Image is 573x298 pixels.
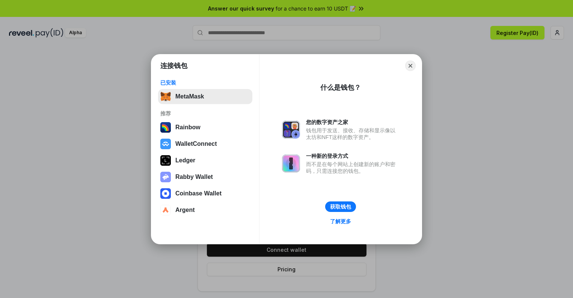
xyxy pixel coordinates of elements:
div: 您的数字资产之家 [306,119,399,126]
img: svg+xml,%3Csvg%20width%3D%22120%22%20height%3D%22120%22%20viewBox%3D%220%200%20120%20120%22%20fil... [160,122,171,133]
div: 钱包用于发送、接收、存储和显示像以太坊和NFT这样的数字资产。 [306,127,399,141]
img: svg+xml,%3Csvg%20xmlns%3D%22http%3A%2F%2Fwww.w3.org%2F2000%2Fsvg%22%20fill%3D%22none%22%20viewBox... [282,154,300,172]
button: Rabby Wallet [158,169,252,185]
h1: 连接钱包 [160,61,187,70]
div: 什么是钱包？ [320,83,361,92]
button: Coinbase Wallet [158,186,252,201]
div: Ledger [175,157,195,164]
img: svg+xml,%3Csvg%20xmlns%3D%22http%3A%2F%2Fwww.w3.org%2F2000%2Fsvg%22%20fill%3D%22none%22%20viewBox... [282,121,300,139]
img: svg+xml,%3Csvg%20width%3D%2228%22%20height%3D%2228%22%20viewBox%3D%220%200%2028%2028%22%20fill%3D... [160,139,171,149]
div: Argent [175,207,195,213]
div: MetaMask [175,93,204,100]
div: WalletConnect [175,141,217,147]
img: svg+xml,%3Csvg%20width%3D%2228%22%20height%3D%2228%22%20viewBox%3D%220%200%2028%2028%22%20fill%3D... [160,205,171,215]
div: 了解更多 [330,218,351,225]
div: 一种新的登录方式 [306,153,399,159]
button: Rainbow [158,120,252,135]
img: svg+xml,%3Csvg%20fill%3D%22none%22%20height%3D%2233%22%20viewBox%3D%220%200%2035%2033%22%20width%... [160,91,171,102]
button: MetaMask [158,89,252,104]
img: svg+xml,%3Csvg%20xmlns%3D%22http%3A%2F%2Fwww.w3.org%2F2000%2Fsvg%22%20fill%3D%22none%22%20viewBox... [160,172,171,182]
button: Ledger [158,153,252,168]
div: 获取钱包 [330,203,351,210]
button: Argent [158,203,252,218]
div: Rabby Wallet [175,174,213,180]
div: 已安装 [160,79,250,86]
a: 了解更多 [326,216,356,226]
div: 推荐 [160,110,250,117]
button: 获取钱包 [325,201,356,212]
button: WalletConnect [158,136,252,151]
img: svg+xml,%3Csvg%20width%3D%2228%22%20height%3D%2228%22%20viewBox%3D%220%200%2028%2028%22%20fill%3D... [160,188,171,199]
div: Rainbow [175,124,201,131]
img: svg+xml,%3Csvg%20xmlns%3D%22http%3A%2F%2Fwww.w3.org%2F2000%2Fsvg%22%20width%3D%2228%22%20height%3... [160,155,171,166]
button: Close [405,61,416,71]
div: Coinbase Wallet [175,190,222,197]
div: 而不是在每个网站上创建新的账户和密码，只需连接您的钱包。 [306,161,399,174]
